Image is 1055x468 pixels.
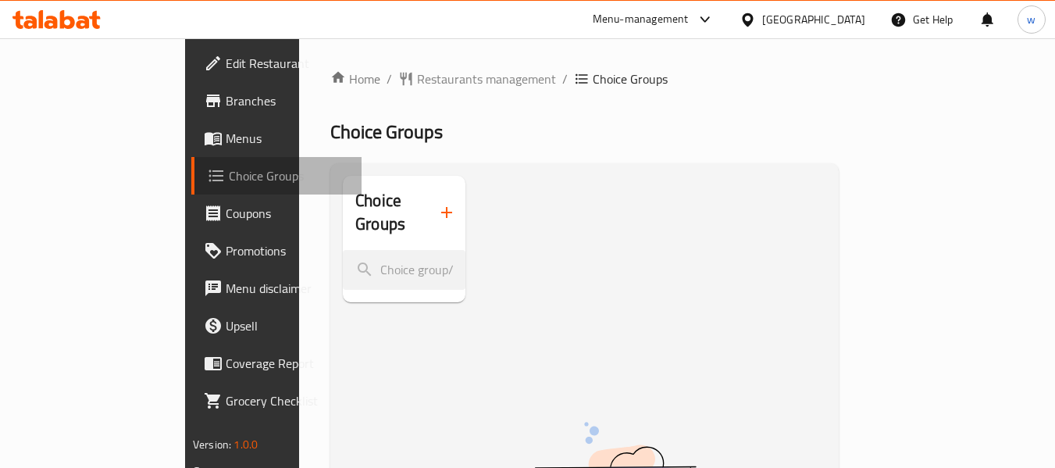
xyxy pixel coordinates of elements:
a: Restaurants management [398,70,556,88]
a: Upsell [191,307,362,345]
span: Version: [193,434,231,455]
span: Restaurants management [417,70,556,88]
span: Promotions [226,241,349,260]
span: Menu disclaimer [226,279,349,298]
a: Coupons [191,195,362,232]
span: Choice Groups [593,70,668,88]
a: Coverage Report [191,345,362,382]
h2: Choice Groups [355,189,428,236]
span: 1.0.0 [233,434,258,455]
a: Edit Restaurant [191,45,362,82]
span: Coupons [226,204,349,223]
span: Edit Restaurant [226,54,349,73]
input: search [343,250,465,290]
span: Coverage Report [226,354,349,373]
span: Menus [226,129,349,148]
a: Promotions [191,232,362,270]
span: Choice Groups [229,166,349,185]
a: Grocery Checklist [191,382,362,420]
a: Menu disclaimer [191,270,362,307]
div: Menu-management [593,10,689,29]
span: Choice Groups [330,114,443,149]
span: w [1027,11,1035,28]
span: Branches [226,91,349,110]
a: Menus [191,120,362,157]
li: / [387,70,392,88]
a: Branches [191,82,362,120]
div: [GEOGRAPHIC_DATA] [762,11,865,28]
a: Choice Groups [191,157,362,195]
li: / [562,70,568,88]
span: Grocery Checklist [226,391,349,410]
nav: breadcrumb [330,70,839,88]
span: Upsell [226,316,349,335]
